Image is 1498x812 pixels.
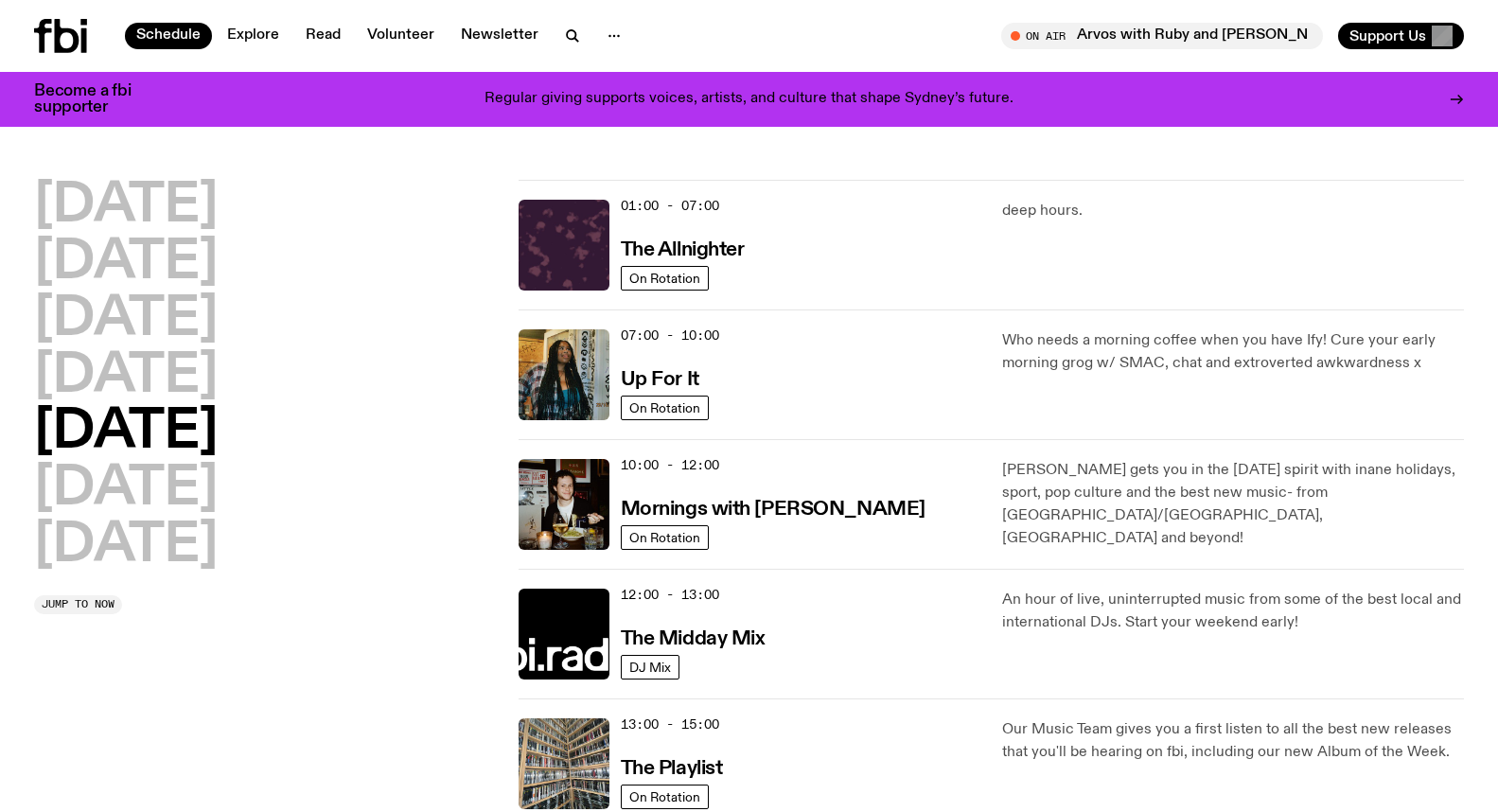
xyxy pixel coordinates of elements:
h3: Up For It [621,370,699,390]
h3: The Playlist [621,759,723,779]
a: Schedule [125,23,212,49]
button: [DATE] [34,293,218,346]
a: The Midday Mix [621,626,766,649]
span: On Rotation [629,271,700,285]
a: Explore [216,23,291,49]
h3: Mornings with [PERSON_NAME] [621,500,925,520]
span: Jump to now [42,599,115,609]
a: Newsletter [449,23,550,49]
button: Support Us [1338,23,1464,49]
a: On Rotation [621,266,709,291]
button: [DATE] [34,180,218,233]
span: 13:00 - 15:00 [621,715,719,733]
button: [DATE] [34,350,218,403]
p: deep hours. [1002,200,1464,222]
span: Support Us [1349,27,1426,44]
a: DJ Mix [621,655,679,680]
a: The Playlist [621,755,723,779]
button: [DATE] [34,237,218,290]
a: The Allnighter [621,237,745,260]
a: On Rotation [621,525,709,550]
p: Who needs a morning coffee when you have Ify! Cure your early morning grog w/ SMAC, chat and extr... [1002,329,1464,375]
span: On Rotation [629,400,700,415]
span: 01:00 - 07:00 [621,197,719,215]
img: Sam blankly stares at the camera, brightly lit by a camera flash wearing a hat collared shirt and... [519,459,609,550]
a: On Rotation [621,785,709,809]
button: [DATE] [34,406,218,459]
img: Ify - a Brown Skin girl with black braided twists, looking up to the side with her tongue stickin... [519,329,609,420]
a: Volunteer [356,23,446,49]
button: [DATE] [34,463,218,516]
a: Mornings with [PERSON_NAME] [621,496,925,520]
h3: The Allnighter [621,240,745,260]
h3: The Midday Mix [621,629,766,649]
a: On Rotation [621,396,709,420]
h3: Become a fbi supporter [34,83,155,115]
span: On Rotation [629,789,700,803]
span: On Rotation [629,530,700,544]
img: A corner shot of the fbi music library [519,718,609,809]
button: [DATE] [34,520,218,573]
a: Up For It [621,366,699,390]
span: 10:00 - 12:00 [621,456,719,474]
span: DJ Mix [629,660,671,674]
p: [PERSON_NAME] gets you in the [DATE] spirit with inane holidays, sport, pop culture and the best ... [1002,459,1464,550]
button: Jump to now [34,595,122,614]
p: Our Music Team gives you a first listen to all the best new releases that you'll be hearing on fb... [1002,718,1464,764]
span: 07:00 - 10:00 [621,327,719,344]
span: 12:00 - 13:00 [621,586,719,604]
p: Regular giving supports voices, artists, and culture that shape Sydney’s future. [485,91,1013,108]
p: An hour of live, uninterrupted music from some of the best local and international DJs. Start you... [1002,589,1464,634]
a: Read [294,23,352,49]
button: On AirArvos with Ruby and [PERSON_NAME] [1001,23,1323,49]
